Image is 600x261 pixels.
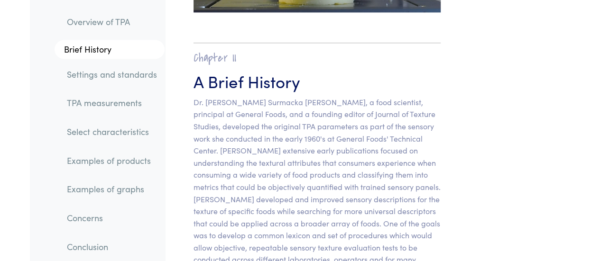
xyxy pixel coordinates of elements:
a: Examples of graphs [59,179,165,200]
a: Concerns [59,207,165,229]
a: Overview of TPA [59,11,165,33]
a: TPA measurements [59,92,165,114]
a: Settings and standards [59,63,165,85]
a: Brief History [55,40,165,59]
a: Select characteristics [59,121,165,143]
h3: A Brief History [194,69,441,92]
a: Examples of products [59,150,165,172]
h2: Chapter II [194,51,441,65]
a: Conclusion [59,236,165,258]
